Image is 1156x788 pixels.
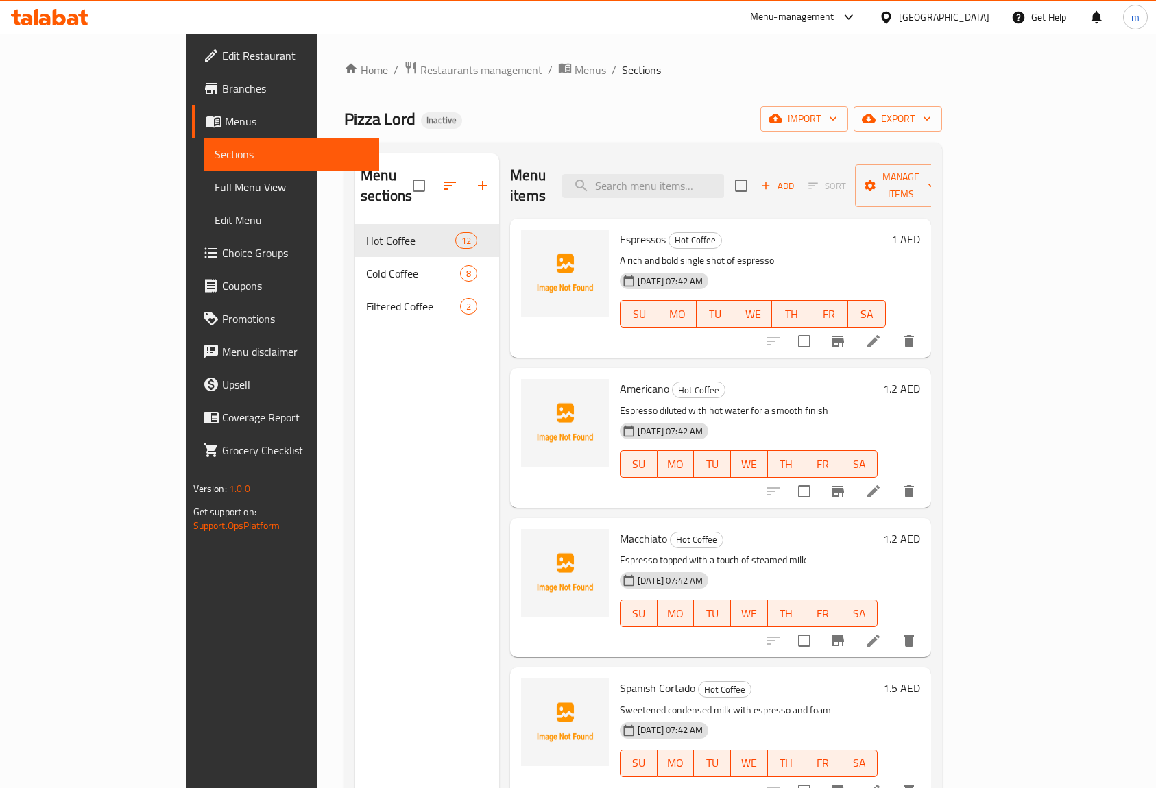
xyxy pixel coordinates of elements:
img: Americano [521,379,609,467]
button: TU [694,750,731,777]
p: Espresso topped with a touch of steamed milk [620,552,878,569]
span: Espressos [620,229,666,249]
div: Hot Coffee [669,232,722,249]
span: Branches [222,80,369,97]
div: Filtered Coffee [366,298,460,315]
span: Americano [620,378,669,399]
button: delete [893,475,926,508]
span: Choice Groups [222,245,369,261]
img: Macchiato [521,529,609,617]
a: Edit Menu [204,204,380,236]
img: Espressos [521,230,609,317]
span: Coupons [222,278,369,294]
div: Hot Coffee12 [355,224,499,257]
span: Macchiato [620,528,667,549]
span: Menu disclaimer [222,343,369,360]
h6: 1.5 AED [883,678,920,698]
button: TH [768,750,805,777]
span: TH [778,304,804,324]
span: Manage items [866,169,936,203]
span: SU [626,753,652,773]
button: SU [620,750,658,777]
button: SA [841,750,878,777]
span: Hot Coffee [671,532,723,547]
h6: 1.2 AED [883,529,920,548]
span: Hot Coffee [366,232,455,249]
div: Cold Coffee [366,265,460,282]
button: SA [841,600,878,627]
img: Spanish Cortado [521,678,609,766]
a: Upsell [192,368,380,401]
li: / [548,62,553,78]
span: SU [626,604,652,624]
span: SU [626,454,652,474]
button: MO [658,300,696,328]
div: items [460,265,477,282]
span: Edit Restaurant [222,47,369,64]
a: Grocery Checklist [192,434,380,467]
span: Select to update [790,626,819,655]
span: FR [810,753,836,773]
button: FR [810,300,848,328]
span: Promotions [222,310,369,327]
h6: 1 AED [891,230,920,249]
span: SA [847,604,873,624]
button: TH [768,600,805,627]
span: Sections [215,146,369,162]
button: Branch-specific-item [821,475,854,508]
a: Edit Restaurant [192,39,380,72]
div: [GEOGRAPHIC_DATA] [899,10,989,25]
span: Hot Coffee [673,382,725,398]
button: TH [768,450,805,478]
a: Restaurants management [404,61,542,79]
span: SA [847,454,873,474]
p: A rich and bold single shot of espresso [620,252,886,269]
div: Cold Coffee8 [355,257,499,290]
h2: Menu sections [361,165,413,206]
span: Select to update [790,477,819,506]
span: 2 [461,300,477,313]
a: Support.OpsPlatform [193,517,280,534]
span: Get support on: [193,503,256,521]
a: Sections [204,138,380,171]
h2: Menu items [510,165,546,206]
h6: 1.2 AED [883,379,920,398]
nav: Menu sections [355,219,499,328]
span: SU [626,304,653,324]
span: export [865,110,931,127]
a: Promotions [192,302,380,335]
span: Inactive [421,114,462,126]
button: FR [804,750,841,777]
span: Full Menu View [215,179,369,195]
span: WE [736,454,762,474]
span: Version: [193,480,227,497]
a: Full Menu View [204,171,380,204]
span: Restaurants management [420,62,542,78]
span: TH [773,604,799,624]
button: delete [893,325,926,358]
span: Pizza Lord [344,103,416,134]
button: FR [804,450,841,478]
span: [DATE] 07:42 AM [632,425,708,438]
span: TH [773,753,799,773]
span: Menus [575,62,606,78]
div: Hot Coffee [698,681,751,698]
span: MO [663,604,689,624]
button: SA [841,450,878,478]
div: Filtered Coffee2 [355,290,499,323]
span: Coverage Report [222,409,369,426]
a: Branches [192,72,380,105]
a: Menu disclaimer [192,335,380,368]
a: Coverage Report [192,401,380,434]
span: TU [702,304,729,324]
p: Espresso diluted with hot water for a smooth finish [620,402,878,419]
button: SA [848,300,886,328]
span: import [771,110,837,127]
button: SU [620,450,658,478]
button: WE [731,450,768,478]
button: MO [658,450,695,478]
span: 1.0.0 [229,480,250,497]
button: import [760,106,848,132]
